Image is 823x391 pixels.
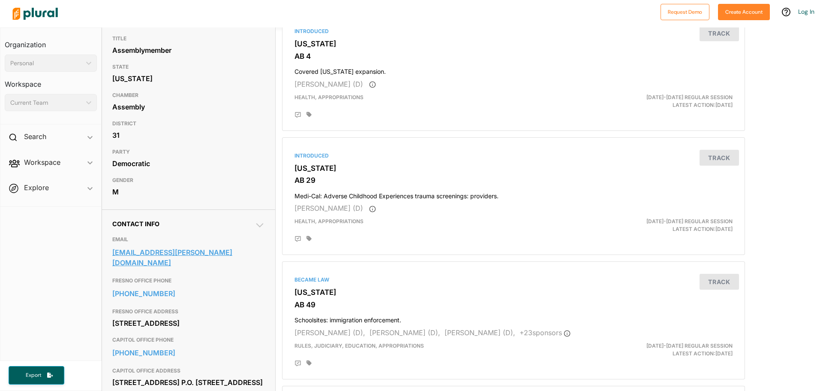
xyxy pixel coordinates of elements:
[294,343,424,349] span: Rules, Judiciary, Education, Appropriations
[294,328,365,337] span: [PERSON_NAME] (D),
[9,366,64,385] button: Export
[661,7,709,16] a: Request Demo
[112,234,265,245] h3: EMAIL
[445,328,515,337] span: [PERSON_NAME] (D),
[5,72,97,91] h3: Workspace
[112,185,265,198] div: M
[294,112,301,118] div: Add Position Statement
[700,274,739,290] button: Track
[646,343,733,349] span: [DATE]-[DATE] Regular Session
[369,328,440,337] span: [PERSON_NAME] (D),
[294,27,733,35] div: Introduced
[294,39,733,48] h3: [US_STATE]
[294,188,733,200] h4: Medi-Cal: Adverse Childhood Experiences trauma screenings: providers.
[112,157,265,170] div: Democratic
[294,288,733,297] h3: [US_STATE]
[112,175,265,185] h3: GENDER
[112,366,265,376] h3: CAPITOL OFFICE ADDRESS
[112,100,265,113] div: Assembly
[24,132,46,141] h2: Search
[112,346,265,359] a: [PHONE_NUMBER]
[112,72,265,85] div: [US_STATE]
[700,150,739,166] button: Track
[700,25,739,41] button: Track
[306,360,312,366] div: Add tags
[589,342,739,358] div: Latest Action: [DATE]
[589,94,739,109] div: Latest Action: [DATE]
[10,59,83,68] div: Personal
[306,236,312,242] div: Add tags
[646,94,733,100] span: [DATE]-[DATE] Regular Session
[112,129,265,142] div: 31
[294,52,733,61] h3: AB 4
[294,300,733,309] h3: AB 49
[294,312,733,324] h4: Schoolsites: immigration enforcement.
[294,276,733,284] div: Became Law
[112,90,265,100] h3: CHAMBER
[112,317,265,330] div: [STREET_ADDRESS]
[294,360,301,367] div: Add Position Statement
[520,328,571,337] span: + 23 sponsor s
[294,218,363,224] span: Health, Appropriations
[646,218,733,224] span: [DATE]-[DATE] Regular Session
[294,64,733,76] h4: Covered [US_STATE] expansion.
[112,246,265,269] a: [EMAIL_ADDRESS][PERSON_NAME][DOMAIN_NAME]
[112,220,159,227] span: Contact Info
[112,306,265,317] h3: FRESNO OFFICE ADDRESS
[294,236,301,242] div: Add Position Statement
[112,335,265,345] h3: CAPITOL OFFICE PHONE
[112,276,265,286] h3: FRESNO OFFICE PHONE
[294,176,733,185] h3: AB 29
[294,94,363,100] span: Health, Appropriations
[5,32,97,51] h3: Organization
[112,62,265,72] h3: STATE
[112,147,265,157] h3: PARTY
[294,204,363,212] span: [PERSON_NAME] (D)
[306,112,312,118] div: Add tags
[294,152,733,160] div: Introduced
[798,8,814,15] a: Log In
[589,218,739,233] div: Latest Action: [DATE]
[661,4,709,20] button: Request Demo
[112,118,265,129] h3: DISTRICT
[112,287,265,300] a: [PHONE_NUMBER]
[10,98,83,107] div: Current Team
[112,33,265,44] h3: TITLE
[112,44,265,57] div: Assemblymember
[718,4,770,20] button: Create Account
[294,80,363,88] span: [PERSON_NAME] (D)
[718,7,770,16] a: Create Account
[294,164,733,173] h3: [US_STATE]
[20,372,47,379] span: Export
[112,376,265,389] div: [STREET_ADDRESS] P.O. [STREET_ADDRESS]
